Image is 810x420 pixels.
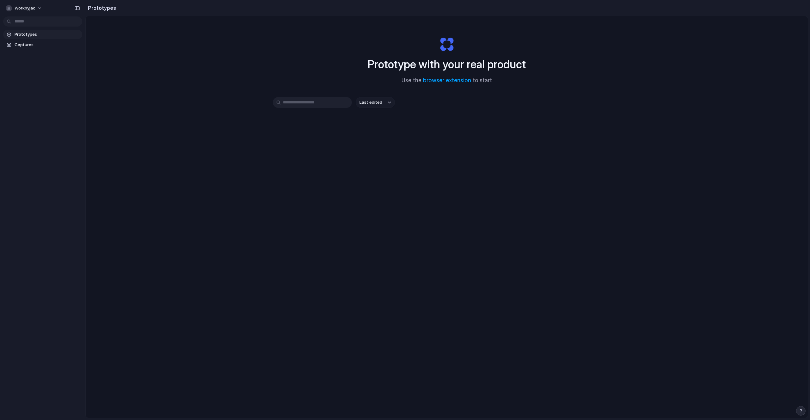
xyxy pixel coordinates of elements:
span: Last edited [359,99,382,106]
h2: Prototypes [85,4,116,12]
span: Captures [15,42,80,48]
span: workbyjac [15,5,35,11]
h1: Prototype with your real product [368,56,526,73]
button: Last edited [356,97,395,108]
span: Prototypes [15,31,80,38]
span: Use the to start [402,77,492,85]
a: browser extension [423,77,471,83]
a: Prototypes [3,30,82,39]
a: Captures [3,40,82,50]
button: workbyjac [3,3,45,13]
